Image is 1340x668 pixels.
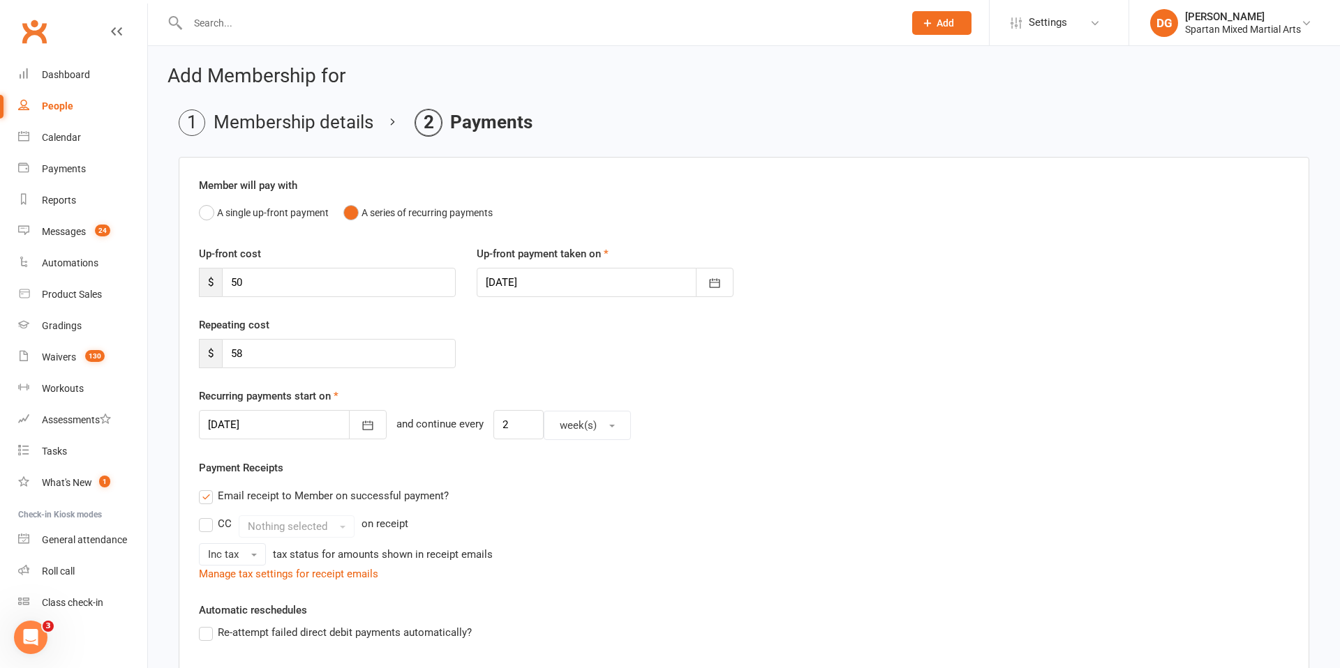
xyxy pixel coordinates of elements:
span: Add [937,17,954,29]
h2: Add Membership for [167,66,1320,87]
div: and continue every [396,416,484,434]
input: Search... [184,13,894,33]
div: tax status for amounts shown in receipt emails [273,546,493,563]
iframe: Intercom live chat [14,621,47,654]
a: Messages 24 [18,216,147,248]
div: What's New [42,477,92,488]
a: Roll call [18,556,147,587]
li: Membership details [179,109,373,136]
label: Up-front cost [199,245,261,262]
a: Calendar [18,122,147,153]
div: Workouts [42,383,84,394]
a: People [18,91,147,122]
div: Gradings [42,320,82,331]
span: $ [199,339,222,368]
div: Dashboard [42,69,90,80]
div: Assessments [42,414,111,425]
a: Automations [18,248,147,279]
div: on receipt [362,515,408,532]
button: Inc tax [199,543,266,565]
a: Clubworx [17,14,52,49]
a: Payments [18,153,147,185]
a: Product Sales [18,279,147,310]
a: Class kiosk mode [18,587,147,618]
div: Class check-in [42,597,103,608]
div: Waivers [42,351,76,363]
a: General attendance kiosk mode [18,524,147,556]
div: People [42,100,73,112]
a: Workouts [18,373,147,404]
div: CC [218,515,232,530]
label: Re-attempt failed direct debit payments automatically? [199,624,472,641]
span: week(s) [560,419,597,432]
div: Tasks [42,446,67,457]
a: Assessments [18,404,147,436]
div: Calendar [42,132,81,143]
label: Automatic reschedules [199,602,307,618]
div: Messages [42,226,86,237]
div: General attendance [42,534,127,545]
div: Payments [42,163,86,174]
label: Member will pay with [199,177,297,194]
span: $ [199,268,222,297]
li: Payments [415,109,533,136]
button: week(s) [544,411,631,440]
span: 130 [85,350,105,362]
span: Inc tax [208,548,239,561]
span: 1 [99,476,110,487]
label: Up-front payment taken on [477,245,609,262]
label: Email receipt to Member on successful payment? [199,487,449,504]
a: Dashboard [18,59,147,91]
button: Add [912,11,971,35]
button: A series of recurring payments [343,199,493,226]
div: [PERSON_NAME] [1185,10,1301,23]
a: Gradings [18,310,147,342]
div: Automations [42,257,98,268]
div: Product Sales [42,289,102,300]
label: Repeating cost [199,317,269,333]
label: Payment Receipts [199,460,283,476]
div: DG [1150,9,1178,37]
a: Reports [18,185,147,216]
span: 3 [43,621,54,632]
span: Settings [1029,7,1067,38]
a: Manage tax settings for receipt emails [199,568,378,580]
button: A single up-front payment [199,199,329,226]
label: Recurring payments start on [199,388,338,404]
a: Waivers 130 [18,342,147,373]
div: Reports [42,195,76,206]
a: What's New1 [18,467,147,499]
div: Spartan Mixed Martial Arts [1185,23,1301,36]
div: Roll call [42,565,75,577]
a: Tasks [18,436,147,467]
span: 24 [95,225,110,236]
